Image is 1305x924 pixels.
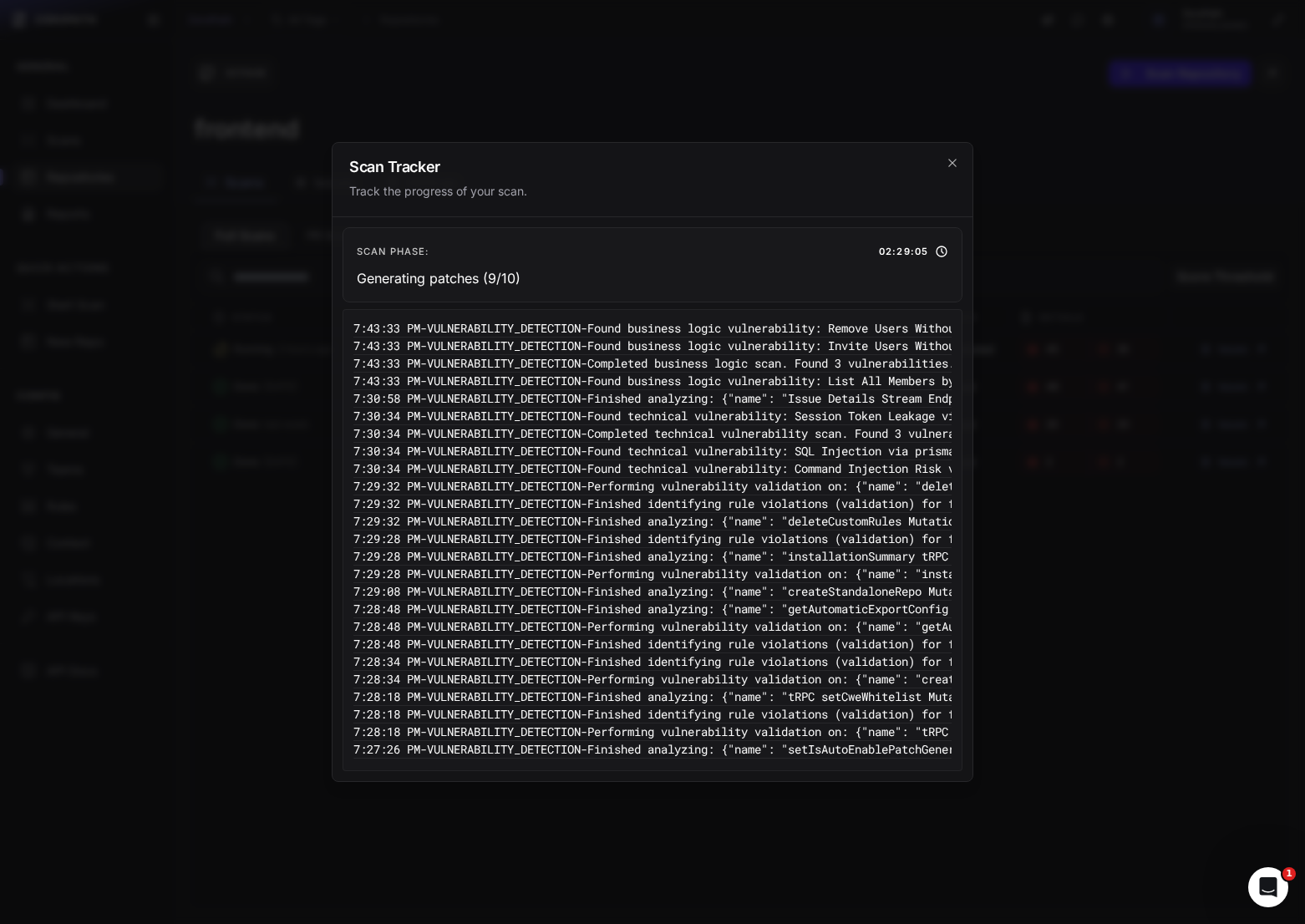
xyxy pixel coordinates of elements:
[349,183,956,200] div: Track the progress of your scan.
[946,156,959,170] svg: cross 2,
[357,241,429,261] span: Scan Phase:
[1282,867,1296,881] span: 1
[1248,867,1288,907] iframe: Intercom live chat
[349,160,956,175] h2: Scan Tracker
[357,268,520,288] p: Generating patches (9/10)
[879,241,928,261] span: 02:29:05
